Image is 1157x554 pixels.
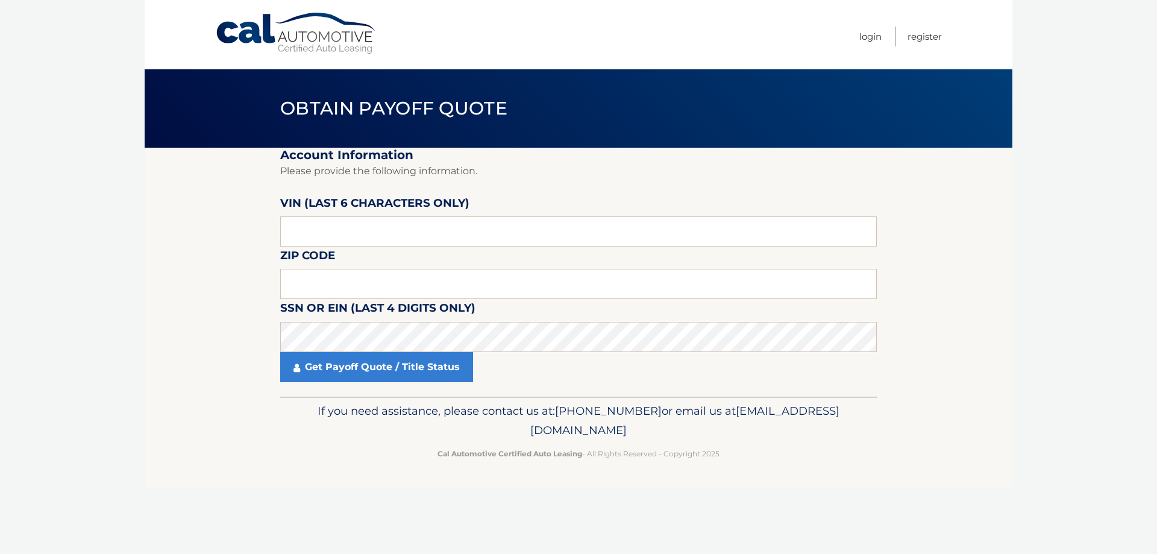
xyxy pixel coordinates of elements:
strong: Cal Automotive Certified Auto Leasing [437,449,582,458]
a: Login [859,27,882,46]
p: Please provide the following information. [280,163,877,180]
span: [PHONE_NUMBER] [555,404,662,418]
label: VIN (last 6 characters only) [280,194,469,216]
span: Obtain Payoff Quote [280,97,507,119]
label: Zip Code [280,247,335,269]
a: Register [908,27,942,46]
a: Cal Automotive [215,12,378,55]
p: - All Rights Reserved - Copyright 2025 [288,447,869,460]
a: Get Payoff Quote / Title Status [280,352,473,382]
h2: Account Information [280,148,877,163]
label: SSN or EIN (last 4 digits only) [280,299,475,321]
p: If you need assistance, please contact us at: or email us at [288,401,869,440]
